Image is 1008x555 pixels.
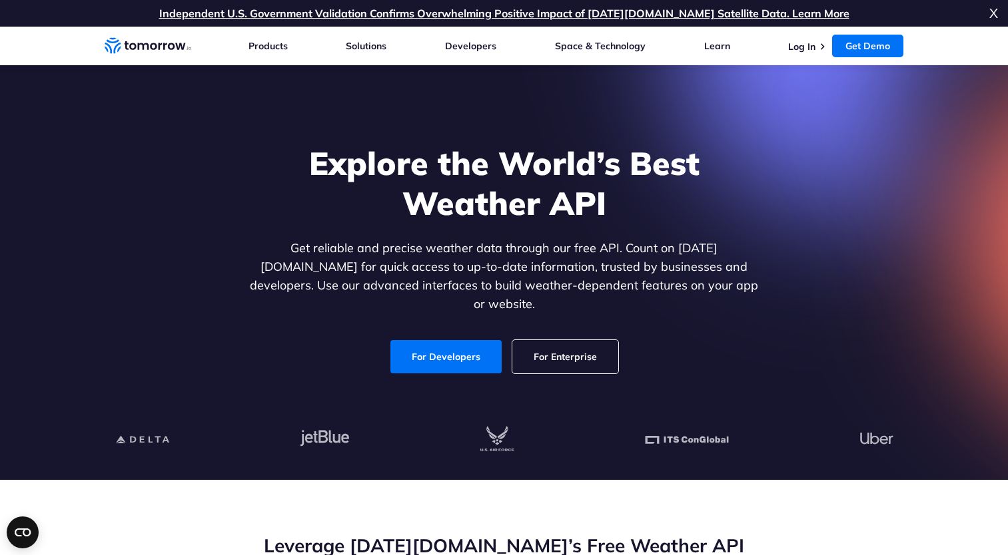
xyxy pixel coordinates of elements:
[555,40,646,52] a: Space & Technology
[105,36,191,56] a: Home link
[445,40,496,52] a: Developers
[512,340,618,373] a: For Enterprise
[346,40,386,52] a: Solutions
[788,41,815,53] a: Log In
[832,35,903,57] a: Get Demo
[247,239,761,313] p: Get reliable and precise weather data through our free API. Count on [DATE][DOMAIN_NAME] for quic...
[159,7,849,20] a: Independent U.S. Government Validation Confirms Overwhelming Positive Impact of [DATE][DOMAIN_NAM...
[249,40,288,52] a: Products
[390,340,502,373] a: For Developers
[7,516,39,548] button: Open CMP widget
[704,40,730,52] a: Learn
[247,143,761,223] h1: Explore the World’s Best Weather API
